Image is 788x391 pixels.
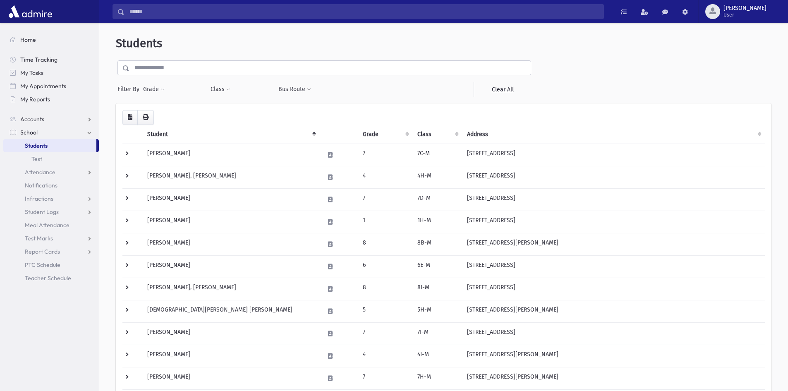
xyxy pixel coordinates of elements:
a: PTC Schedule [3,258,99,271]
td: 7H-M [412,367,462,389]
a: Test Marks [3,232,99,245]
th: Student: activate to sort column descending [142,125,319,144]
span: My Reports [20,96,50,103]
span: Filter By [117,85,143,94]
a: Infractions [3,192,99,205]
input: Search [125,4,604,19]
a: My Reports [3,93,99,106]
a: Students [3,139,96,152]
td: 1H-M [412,211,462,233]
span: Time Tracking [20,56,57,63]
td: 4I-M [412,345,462,367]
a: Clear All [474,82,531,97]
span: Notifications [25,182,57,189]
a: My Tasks [3,66,99,79]
td: 7D-M [412,188,462,211]
a: Home [3,33,99,46]
td: [STREET_ADDRESS] [462,278,765,300]
a: Attendance [3,166,99,179]
span: PTC Schedule [25,261,60,269]
td: 8 [358,278,412,300]
td: 7 [358,322,412,345]
td: 6E-M [412,255,462,278]
td: [STREET_ADDRESS][PERSON_NAME] [462,345,765,367]
span: School [20,129,38,136]
td: [STREET_ADDRESS] [462,211,765,233]
td: [STREET_ADDRESS] [462,322,765,345]
span: Students [116,36,162,50]
a: My Appointments [3,79,99,93]
td: 5 [358,300,412,322]
button: CSV [122,110,138,125]
span: User [723,12,766,18]
a: Student Logs [3,205,99,218]
span: Home [20,36,36,43]
span: Infractions [25,195,53,202]
td: [PERSON_NAME] [142,144,319,166]
td: 1 [358,211,412,233]
td: 7C-M [412,144,462,166]
span: Meal Attendance [25,221,69,229]
span: My Appointments [20,82,66,90]
span: Teacher Schedule [25,274,71,282]
td: [PERSON_NAME] [142,188,319,211]
th: Address: activate to sort column ascending [462,125,765,144]
td: [STREET_ADDRESS][PERSON_NAME] [462,300,765,322]
td: [PERSON_NAME], [PERSON_NAME] [142,166,319,188]
td: 7I-M [412,322,462,345]
td: 8 [358,233,412,255]
td: 4H-M [412,166,462,188]
span: Student Logs [25,208,59,216]
td: 6 [358,255,412,278]
a: Teacher Schedule [3,271,99,285]
td: 7 [358,188,412,211]
td: [PERSON_NAME] [142,367,319,389]
span: Report Cards [25,248,60,255]
span: [PERSON_NAME] [723,5,766,12]
td: [STREET_ADDRESS] [462,144,765,166]
td: [PERSON_NAME] [142,322,319,345]
span: Test Marks [25,235,53,242]
a: Test [3,152,99,166]
td: [PERSON_NAME] [142,255,319,278]
button: Grade [143,82,165,97]
a: School [3,126,99,139]
button: Print [137,110,154,125]
td: [STREET_ADDRESS][PERSON_NAME] [462,367,765,389]
a: Accounts [3,113,99,126]
td: 5H-M [412,300,462,322]
a: Report Cards [3,245,99,258]
span: My Tasks [20,69,43,77]
td: [STREET_ADDRESS][PERSON_NAME] [462,233,765,255]
td: 8I-M [412,278,462,300]
td: [STREET_ADDRESS] [462,255,765,278]
img: AdmirePro [7,3,54,20]
td: 7 [358,144,412,166]
th: Grade: activate to sort column ascending [358,125,412,144]
button: Bus Route [278,82,311,97]
th: Class: activate to sort column ascending [412,125,462,144]
td: [PERSON_NAME] [142,233,319,255]
td: 7 [358,367,412,389]
span: Students [25,142,48,149]
td: [PERSON_NAME] [142,345,319,367]
td: 8B-M [412,233,462,255]
a: Notifications [3,179,99,192]
td: [PERSON_NAME], [PERSON_NAME] [142,278,319,300]
button: Class [210,82,231,97]
td: 4 [358,345,412,367]
td: 4 [358,166,412,188]
a: Time Tracking [3,53,99,66]
td: [STREET_ADDRESS] [462,166,765,188]
a: Meal Attendance [3,218,99,232]
td: [DEMOGRAPHIC_DATA][PERSON_NAME] [PERSON_NAME] [142,300,319,322]
span: Attendance [25,168,55,176]
span: Accounts [20,115,44,123]
td: [STREET_ADDRESS] [462,188,765,211]
td: [PERSON_NAME] [142,211,319,233]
